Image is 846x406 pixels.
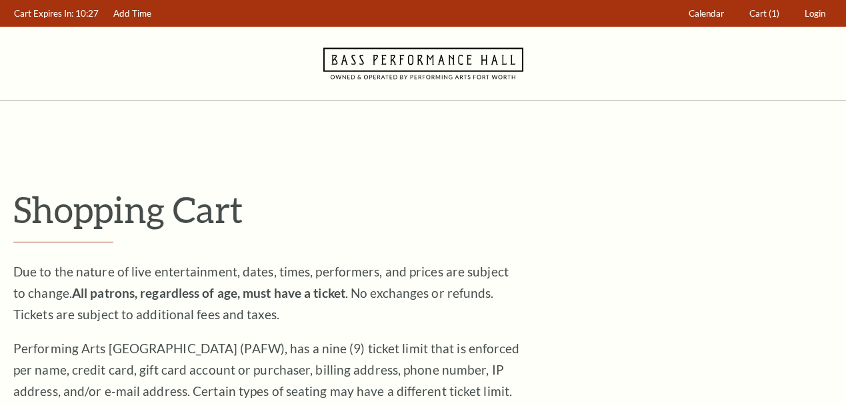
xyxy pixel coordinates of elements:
span: Cart [749,8,767,19]
strong: All patrons, regardless of age, must have a ticket [72,285,345,300]
p: Shopping Cart [13,188,833,231]
a: Calendar [683,1,731,27]
a: Login [799,1,832,27]
span: Calendar [689,8,724,19]
span: (1) [769,8,779,19]
span: Login [805,8,825,19]
span: Cart Expires In: [14,8,73,19]
span: Due to the nature of live entertainment, dates, times, performers, and prices are subject to chan... [13,264,509,322]
a: Add Time [107,1,158,27]
span: 10:27 [75,8,99,19]
a: Cart (1) [743,1,786,27]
